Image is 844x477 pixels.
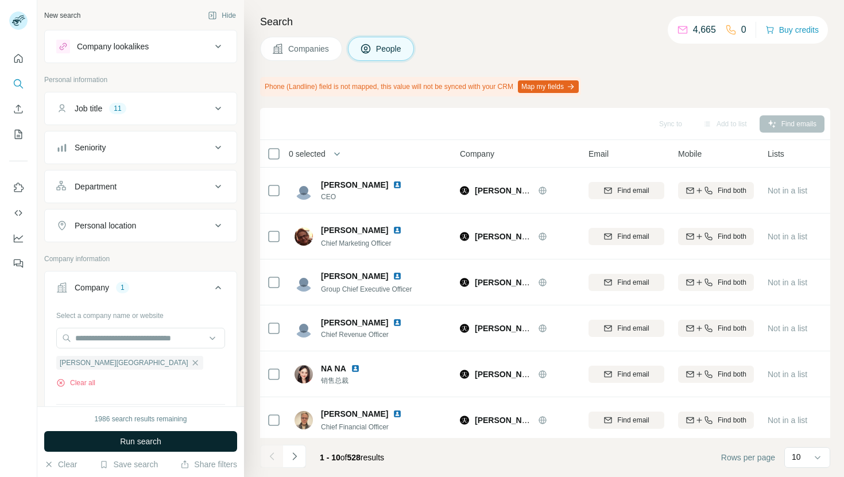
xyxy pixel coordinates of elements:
img: Logo of Anastasia Beverly Hills [460,232,469,241]
button: Find email [589,366,664,383]
img: Logo of Anastasia Beverly Hills [460,370,469,379]
span: Companies [288,43,330,55]
div: 1 [116,282,129,293]
span: Rows per page [721,452,775,463]
p: Personal information [44,75,237,85]
span: [PERSON_NAME][GEOGRAPHIC_DATA] [475,416,628,425]
button: Feedback [9,253,28,274]
span: Email [589,148,609,160]
div: Job title [75,103,102,114]
span: Lists [768,148,784,160]
div: Company [75,282,109,293]
button: Enrich CSV [9,99,28,119]
p: 0 [741,23,746,37]
button: Dashboard [9,228,28,249]
img: LinkedIn logo [351,364,360,373]
button: Find both [678,320,754,337]
img: LinkedIn logo [393,226,402,235]
img: Logo of Anastasia Beverly Hills [460,278,469,287]
img: Logo of Anastasia Beverly Hills [460,416,469,425]
p: 10 [792,451,801,463]
span: [PERSON_NAME][GEOGRAPHIC_DATA] [475,278,628,287]
button: My lists [9,124,28,145]
button: Find email [589,182,664,199]
button: Find email [589,228,664,245]
span: Not in a list [768,186,807,195]
div: Personal location [75,220,136,231]
img: LinkedIn logo [393,318,402,327]
span: Find email [617,185,649,196]
div: Select a company name or website [56,306,225,321]
span: Find both [718,277,746,288]
span: Find email [617,415,649,425]
span: Find email [617,231,649,242]
button: Find email [589,412,664,429]
span: Not in a list [768,278,807,287]
span: Find both [718,369,746,379]
span: [PERSON_NAME][GEOGRAPHIC_DATA] [475,232,628,241]
span: Find email [617,369,649,379]
span: Company [460,148,494,160]
button: Use Surfe API [9,203,28,223]
button: Hide [200,7,244,24]
span: [PERSON_NAME][GEOGRAPHIC_DATA] [475,186,628,195]
button: Find both [678,182,754,199]
button: Clear all [56,378,95,388]
div: Department [75,181,117,192]
img: Avatar [295,365,313,383]
img: LinkedIn logo [393,272,402,281]
img: Logo of Anastasia Beverly Hills [460,324,469,333]
span: Find email [617,277,649,288]
span: [PERSON_NAME] [321,270,388,282]
img: LinkedIn logo [393,409,402,418]
span: of [340,453,347,462]
span: People [376,43,402,55]
span: Chief Marketing Officer [321,239,392,247]
img: Avatar [295,227,313,246]
p: Company information [44,254,237,264]
img: LinkedIn logo [393,180,402,189]
button: Save search [99,459,158,470]
span: [PERSON_NAME] [321,317,388,328]
div: 11 [109,103,126,114]
span: Find both [718,415,746,425]
span: Not in a list [768,232,807,241]
span: Find both [718,231,746,242]
button: Find email [589,274,664,291]
button: Personal location [45,212,237,239]
span: [PERSON_NAME] [321,179,388,191]
button: Department [45,173,237,200]
span: Mobile [678,148,702,160]
span: [PERSON_NAME][GEOGRAPHIC_DATA] [60,358,188,368]
img: Avatar [295,181,313,200]
div: Seniority [75,142,106,153]
span: results [320,453,384,462]
span: Chief Revenue Officer [321,329,416,340]
button: Company lookalikes [45,33,237,60]
button: Find both [678,366,754,383]
button: Clear [44,459,77,470]
span: Find email [617,323,649,333]
div: Phone (Landline) field is not mapped, this value will not be synced with your CRM [260,77,581,96]
span: [PERSON_NAME][GEOGRAPHIC_DATA] [475,324,628,333]
button: Navigate to next page [283,445,306,468]
button: Seniority [45,134,237,161]
span: [PERSON_NAME][GEOGRAPHIC_DATA] [475,370,628,379]
div: Company lookalikes [77,41,149,52]
span: Not in a list [768,324,807,333]
button: Run search [44,431,237,452]
div: New search [44,10,80,21]
span: 0 selected [289,148,326,160]
img: Avatar [295,273,313,292]
span: 销售总裁 [321,375,374,386]
span: [PERSON_NAME] [321,408,388,420]
span: [PERSON_NAME] [321,224,388,236]
button: Quick start [9,48,28,69]
button: Company1 [45,274,237,306]
button: Search [9,73,28,94]
span: NA NA [321,363,346,374]
button: Map my fields [518,80,579,93]
p: 4,665 [693,23,716,37]
img: Avatar [295,411,313,429]
button: Buy credits [765,22,819,38]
